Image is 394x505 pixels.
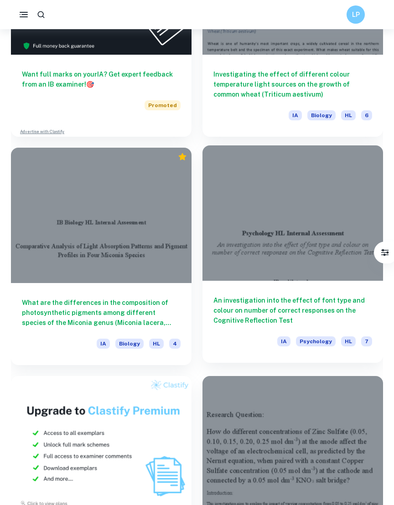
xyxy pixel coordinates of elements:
[213,295,372,325] h6: An investigation into the effect of font type and colour on number of correct responses on the Co...
[277,336,290,346] span: IA
[86,81,94,88] span: 🎯
[351,10,361,20] h6: LP
[341,110,356,120] span: HL
[169,339,181,349] span: 4
[307,110,336,120] span: Biology
[149,339,164,349] span: HL
[20,129,64,135] a: Advertise with Clastify
[341,336,356,346] span: HL
[296,336,336,346] span: Psychology
[361,110,372,120] span: 6
[289,110,302,120] span: IA
[22,298,181,328] h6: What are the differences in the composition of photosynthetic pigments among different species of...
[178,152,187,161] div: Premium
[22,69,181,89] h6: Want full marks on your IA ? Get expert feedback from an IB examiner!
[97,339,110,349] span: IA
[202,148,383,365] a: An investigation into the effect of font type and colour on number of correct responses on the Co...
[213,69,372,99] h6: Investigating the effect of different colour temperature light sources on the growth of common wh...
[361,336,372,346] span: 7
[11,148,192,365] a: What are the differences in the composition of photosynthetic pigments among different species of...
[145,100,181,110] span: Promoted
[376,243,394,262] button: Filter
[347,5,365,24] button: LP
[115,339,144,349] span: Biology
